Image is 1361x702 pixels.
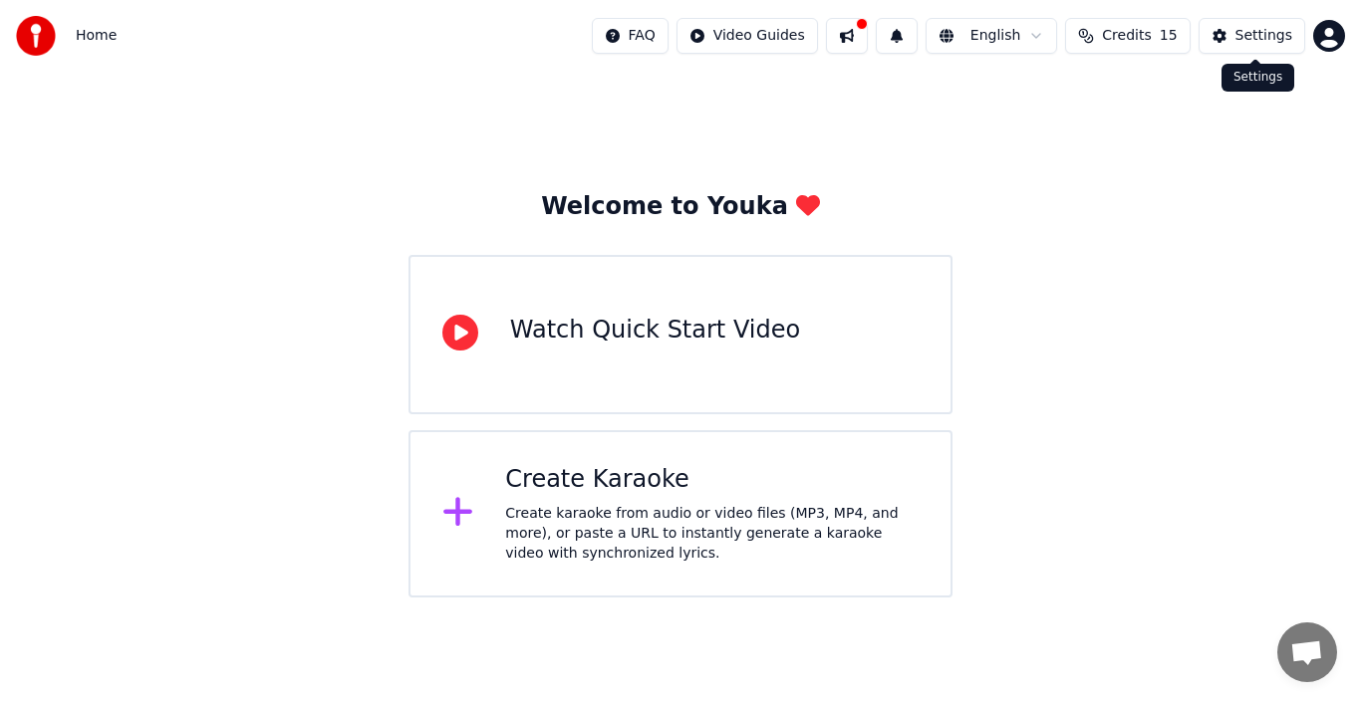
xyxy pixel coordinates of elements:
[505,464,919,496] div: Create Karaoke
[1199,18,1305,54] button: Settings
[505,504,919,564] div: Create karaoke from audio or video files (MP3, MP4, and more), or paste a URL to instantly genera...
[1065,18,1190,54] button: Credits15
[76,26,117,46] nav: breadcrumb
[592,18,669,54] button: FAQ
[677,18,818,54] button: Video Guides
[1102,26,1151,46] span: Credits
[1235,26,1292,46] div: Settings
[1277,622,1337,682] div: Open chat
[1160,26,1178,46] span: 15
[76,26,117,46] span: Home
[510,315,800,347] div: Watch Quick Start Video
[16,16,56,56] img: youka
[541,191,820,223] div: Welcome to Youka
[1222,64,1294,92] div: Settings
